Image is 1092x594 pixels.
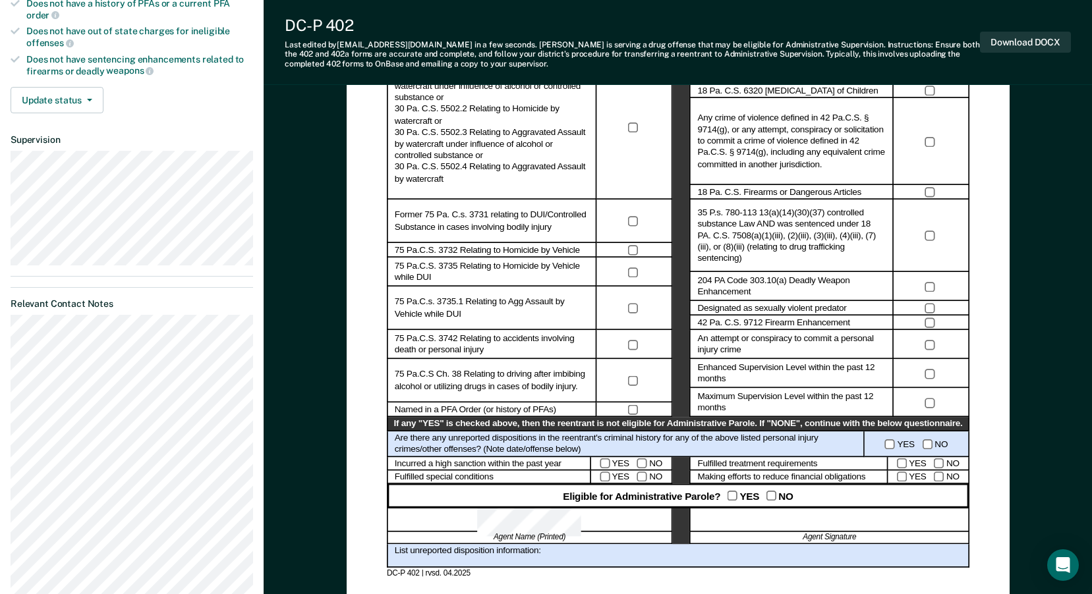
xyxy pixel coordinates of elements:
div: Open Intercom Messenger [1047,549,1079,581]
div: If any "YES" is checked above, then the reentrant is not eligible for Administrative Parole. If "... [387,418,969,431]
div: YES NO [888,470,969,484]
div: DC-P 402 | rvsd. 04.2025 [387,568,969,578]
label: 204 PA Code 303.10(a) Deadly Weapon Enhancement [697,275,886,298]
label: Named in a PFA Order (or history of PFAs) [395,404,556,416]
label: 42 Pa. C.S. 9712 Firearm Enhancement [697,317,849,329]
div: Eligible for Administrative Parole? YES NO [387,484,969,508]
label: An attempt or conspiracy to commit a personal injury crime [697,333,886,356]
label: Maximum Supervision Level within the past 12 months [697,391,886,414]
div: YES NO [590,470,672,484]
label: 75 Pa.C.S. 3732 Relating to Homicide by Vehicle [395,245,580,257]
button: Download DOCX [980,32,1071,53]
div: Does not have out of state charges for ineligible [26,26,253,48]
span: in a few seconds [474,40,535,49]
label: 75 Pa.C.S. 3735 Relating to Homicide by Vehicle while DUI [395,261,589,284]
div: Agent Name (Printed) [387,532,672,544]
div: YES NO [590,456,672,470]
label: 75 Pa.C.s. 3735.1 Relating to Agg Assault by Vehicle while DUI [395,297,589,320]
div: Are there any unreported dispositions in the reentrant's criminal history for any of the above li... [387,431,865,457]
label: 30 Pa. C.S. 5502.1 Relating to Homicide by watercraft under influence of alcohol or controlled su... [395,69,589,185]
div: Does not have sentencing enhancements related to firearms or deadly [26,54,253,76]
div: Fulfilled treatment requirements [689,456,888,470]
div: Agent Signature [689,532,969,544]
label: 75 Pa.C.S. 3742 Relating to accidents involving death or personal injury [395,333,589,356]
label: Enhanced Supervision Level within the past 12 months [697,362,886,385]
dt: Supervision [11,134,253,146]
label: 18 Pa. C.S. Firearms or Dangerous Articles [697,186,861,198]
span: weapons [106,65,154,76]
div: DC-P 402 [285,16,980,35]
div: Fulfilled special conditions [387,470,590,484]
div: YES NO [865,431,969,457]
div: Making efforts to reduce financial obligations [689,470,888,484]
div: Last edited by [EMAIL_ADDRESS][DOMAIN_NAME] . [PERSON_NAME] is serving a drug offense that may be... [285,40,980,68]
span: offenses [26,38,74,48]
div: List unreported disposition information: [387,544,969,568]
label: Former 75 Pa. C.s. 3731 relating to DUI/Controlled Substance in cases involving bodily injury [395,210,589,233]
div: Incurred a high sanction within the past year [387,456,590,470]
label: 75 Pa.C.S Ch. 38 Relating to driving after imbibing alcohol or utilizing drugs in cases of bodily... [395,369,589,392]
label: Designated as sexually violent predator [697,303,846,315]
div: YES NO [888,456,969,470]
dt: Relevant Contact Notes [11,298,253,310]
button: Update status [11,87,103,113]
label: Any crime of violence defined in 42 Pa.C.S. § 9714(g), or any attempt, conspiracy or solicitation... [697,113,886,171]
label: 35 P.s. 780-113 13(a)(14)(30)(37) controlled substance Law AND was sentenced under 18 PA. C.S. 75... [697,207,886,265]
label: 18 Pa. C.S. 6320 [MEDICAL_DATA] of Children [697,85,878,97]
